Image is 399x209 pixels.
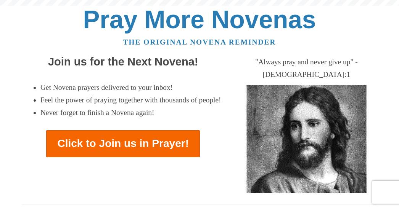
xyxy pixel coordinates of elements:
img: Jesus [236,85,377,193]
h2: Join us for the Next Novena! [22,56,224,68]
a: Click to Join us in Prayer! [46,130,200,157]
a: Pray More Novenas [83,5,316,34]
li: Feel the power of praying together with thousands of people! [40,94,221,107]
div: "Always pray and never give up" - [DEMOGRAPHIC_DATA]:1 [236,56,377,81]
li: Get Novena prayers delivered to your inbox! [40,81,221,94]
a: The original novena reminder [123,38,276,46]
li: Never forget to finish a Novena again! [40,107,221,119]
